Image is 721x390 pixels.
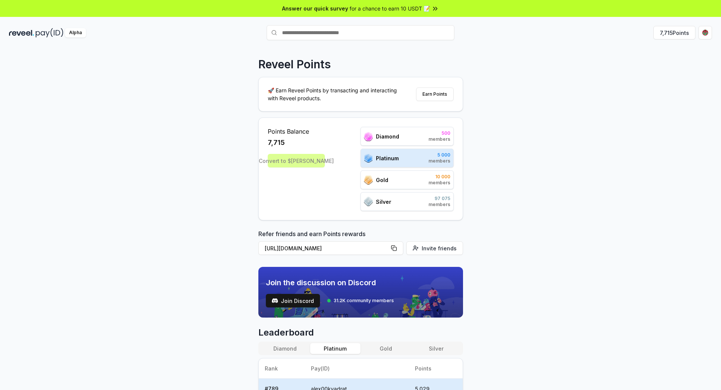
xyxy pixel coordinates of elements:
span: Join Discord [281,297,314,305]
span: 7,715 [268,137,285,148]
span: Join the discussion on Discord [266,277,394,288]
img: ranks_icon [364,132,373,141]
button: Gold [360,343,411,354]
a: testJoin Discord [266,294,320,307]
span: Points Balance [268,127,325,136]
img: test [272,298,278,304]
span: members [428,158,450,164]
span: 97 075 [428,196,450,202]
img: ranks_icon [364,153,373,163]
th: Rank [259,358,305,379]
img: ranks_icon [364,175,373,185]
button: Join Discord [266,294,320,307]
span: Silver [376,198,391,206]
button: [URL][DOMAIN_NAME] [258,241,403,255]
img: ranks_icon [364,197,373,206]
th: Pay(ID) [305,358,409,379]
span: Platinum [376,154,399,162]
button: Silver [411,343,461,354]
span: 10 000 [428,174,450,180]
p: 🚀 Earn Reveel Points by transacting and interacting with Reveel products. [268,86,403,102]
span: Leaderboard [258,327,463,339]
button: Earn Points [416,87,454,101]
span: 31.2K community members [333,298,394,304]
button: Platinum [310,343,360,354]
span: 500 [428,130,450,136]
span: for a chance to earn 10 USDT 📝 [350,5,430,12]
div: Alpha [65,28,86,38]
span: members [428,180,450,186]
span: Diamond [376,133,399,140]
span: Gold [376,176,388,184]
button: 7,715Points [653,26,695,39]
span: members [428,202,450,208]
button: Diamond [260,343,310,354]
span: members [428,136,450,142]
span: Invite friends [422,244,457,252]
img: reveel_dark [9,28,34,38]
img: discord_banner [258,267,463,318]
img: pay_id [36,28,63,38]
button: Invite friends [406,241,463,255]
span: 5 000 [428,152,450,158]
p: Reveel Points [258,57,331,71]
th: Points [409,358,462,379]
div: Refer friends and earn Points rewards [258,229,463,258]
span: Answer our quick survey [282,5,348,12]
